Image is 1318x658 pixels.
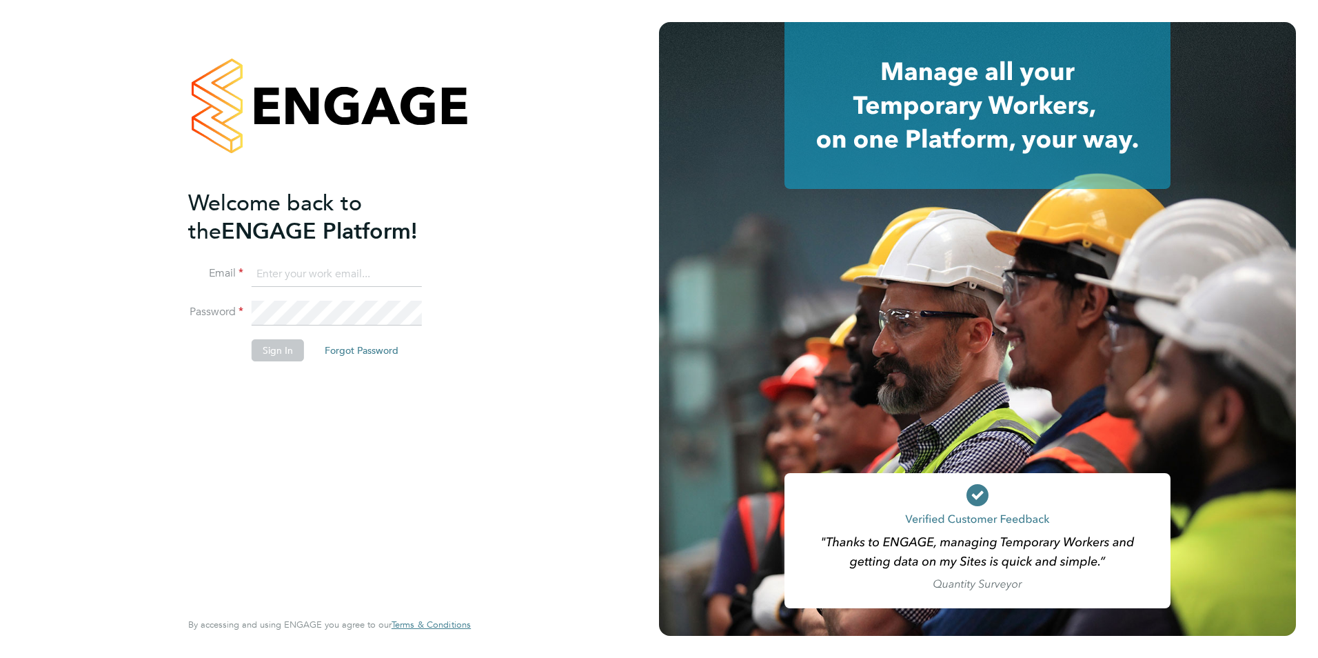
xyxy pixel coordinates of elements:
h2: ENGAGE Platform! [188,189,457,246]
button: Forgot Password [314,339,409,361]
label: Email [188,266,243,281]
button: Sign In [252,339,304,361]
span: Terms & Conditions [392,619,471,630]
a: Terms & Conditions [392,619,471,630]
span: By accessing and using ENGAGE you agree to our [188,619,471,630]
span: Welcome back to the [188,190,362,245]
label: Password [188,305,243,319]
input: Enter your work email... [252,262,422,287]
